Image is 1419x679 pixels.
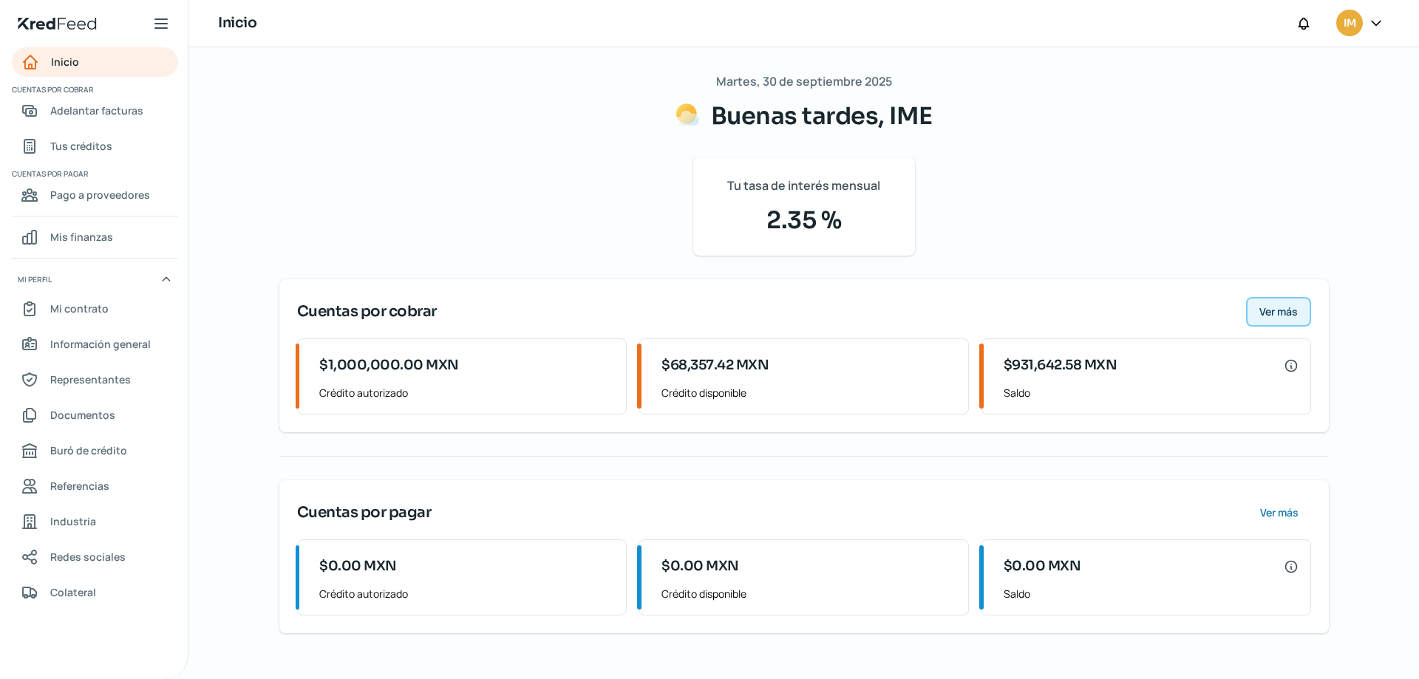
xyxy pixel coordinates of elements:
a: Mi contrato [12,294,178,324]
span: $0.00 MXN [661,556,739,576]
span: Crédito autorizado [319,383,614,402]
h1: Inicio [218,13,256,34]
a: Pago a proveedores [12,180,178,210]
span: Tu tasa de interés mensual [727,175,880,197]
span: Referencias [50,477,109,495]
a: Colateral [12,578,178,607]
span: Tus créditos [50,137,112,155]
span: Saldo [1004,584,1299,603]
span: Industria [50,512,96,530]
span: Crédito autorizado [319,584,614,603]
span: Mi contrato [50,299,109,318]
span: Cuentas por pagar [297,502,432,524]
a: Tus créditos [12,132,178,161]
span: Colateral [50,583,96,601]
span: Ver más [1259,307,1298,317]
a: Buró de crédito [12,436,178,465]
span: Cuentas por pagar [12,167,176,180]
span: Saldo [1004,383,1299,402]
a: Adelantar facturas [12,96,178,126]
span: $931,642.58 MXN [1004,355,1117,375]
span: Crédito disponible [661,584,956,603]
span: Buró de crédito [50,441,127,460]
button: Ver más [1248,498,1311,528]
span: Redes sociales [50,547,126,566]
span: $68,357.42 MXN [661,355,769,375]
span: Cuentas por cobrar [12,83,176,96]
img: Saludos [676,103,699,126]
button: Ver más [1246,297,1311,327]
a: Información general [12,330,178,359]
span: Documentos [50,406,115,424]
span: IM [1344,15,1355,33]
span: Información general [50,335,151,353]
span: $0.00 MXN [1004,556,1081,576]
a: Mis finanzas [12,222,178,252]
span: Adelantar facturas [50,101,143,120]
span: $1,000,000.00 MXN [319,355,459,375]
a: Referencias [12,471,178,501]
span: Cuentas por cobrar [297,301,437,323]
span: Pago a proveedores [50,185,150,204]
a: Inicio [12,47,178,77]
span: Crédito disponible [661,383,956,402]
a: Documentos [12,400,178,430]
span: Martes, 30 de septiembre 2025 [716,71,892,92]
span: $0.00 MXN [319,556,397,576]
span: Inicio [51,52,79,71]
a: Redes sociales [12,542,178,572]
a: Industria [12,507,178,536]
span: Mi perfil [18,273,52,286]
span: Buenas tardes, IME [711,101,933,131]
span: Representantes [50,370,131,389]
a: Representantes [12,365,178,395]
span: 2.35 % [711,202,897,238]
span: Ver más [1260,508,1299,518]
span: Mis finanzas [50,228,113,246]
